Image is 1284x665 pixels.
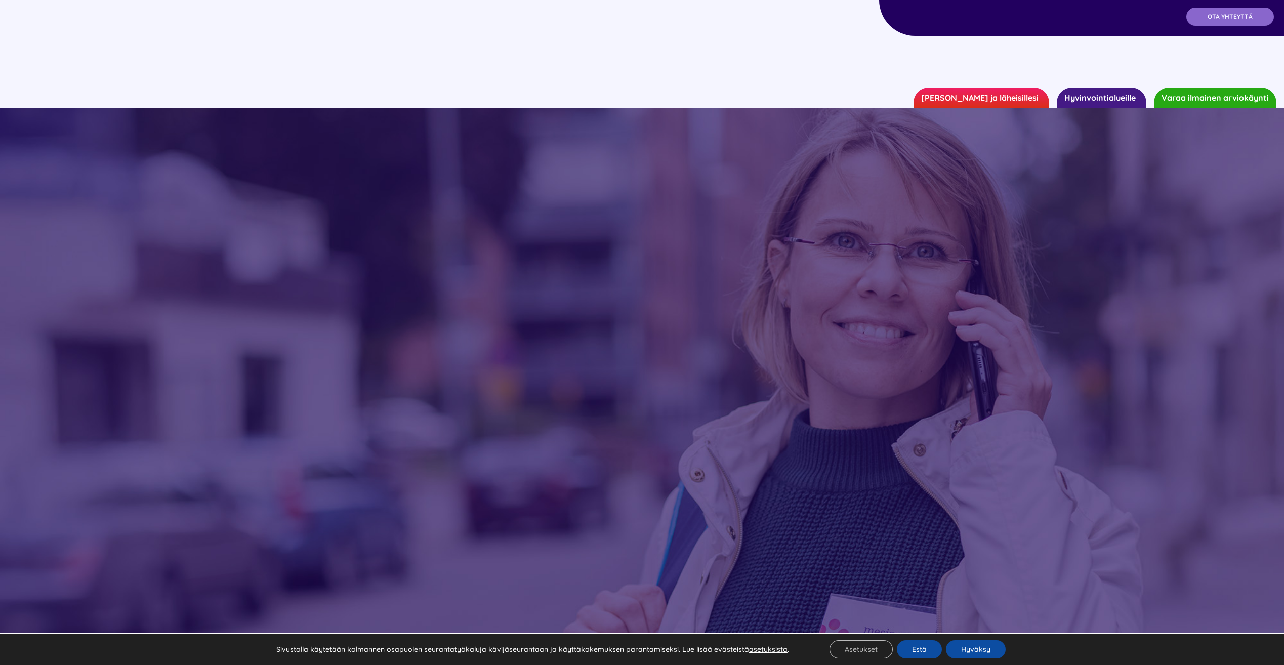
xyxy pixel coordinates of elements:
button: Asetukset [830,640,893,658]
a: [PERSON_NAME] ja läheisillesi [914,88,1049,108]
a: OTA YHTEYTTÄ [1186,8,1274,26]
button: Estä [897,640,942,658]
span: OTA YHTEYTTÄ [1208,13,1253,20]
a: Hyvinvointialueille [1057,88,1146,108]
button: Hyväksy [946,640,1006,658]
p: Sivustolla käytetään kolmannen osapuolen seurantatyökaluja kävijäseurantaan ja käyttäkokemuksen p... [276,645,789,654]
a: Varaa ilmainen arviokäynti [1154,88,1276,108]
button: asetuksista [749,645,788,654]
